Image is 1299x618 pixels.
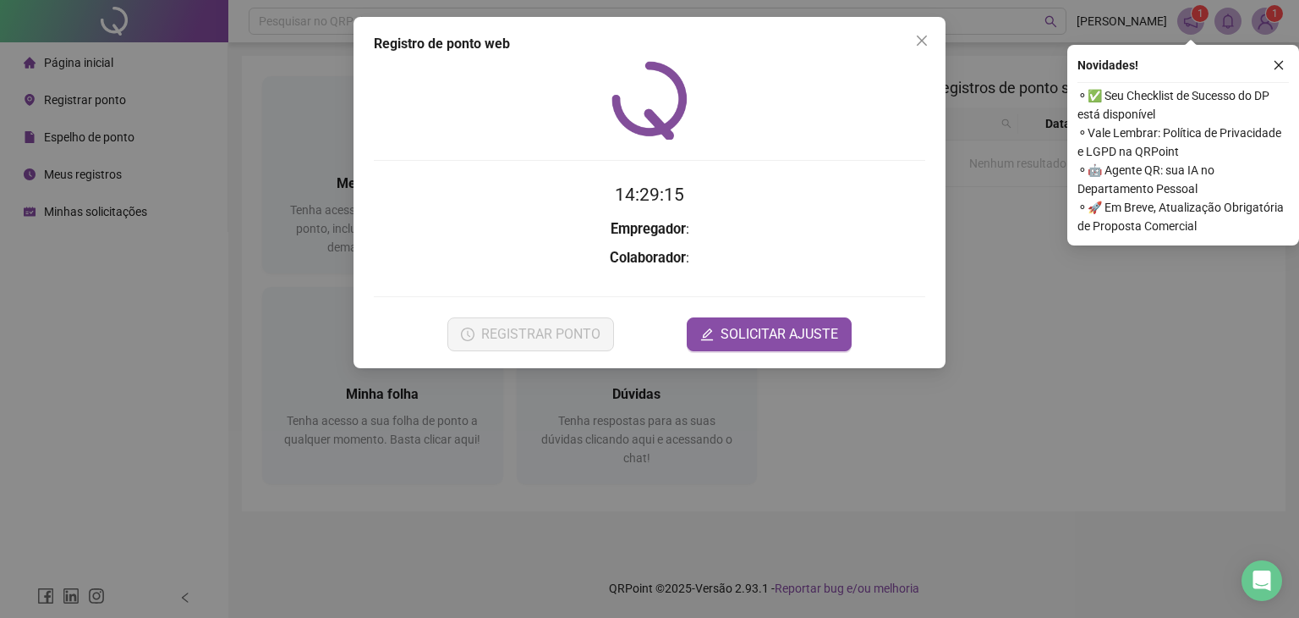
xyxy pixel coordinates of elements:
[610,250,686,266] strong: Colaborador
[1077,198,1289,235] span: ⚬ 🚀 Em Breve, Atualização Obrigatória de Proposta Comercial
[700,328,714,341] span: edit
[908,27,935,54] button: Close
[611,61,688,140] img: QRPoint
[447,317,614,351] button: REGISTRAR PONTO
[1077,161,1289,198] span: ⚬ 🤖 Agente QR: sua IA no Departamento Pessoal
[687,317,852,351] button: editSOLICITAR AJUSTE
[374,247,925,269] h3: :
[1077,86,1289,124] span: ⚬ ✅ Seu Checklist de Sucesso do DP está disponível
[374,34,925,54] div: Registro de ponto web
[1077,124,1289,161] span: ⚬ Vale Lembrar: Política de Privacidade e LGPD na QRPoint
[1273,59,1285,71] span: close
[615,185,684,205] time: 14:29:15
[1241,560,1282,601] div: Open Intercom Messenger
[611,221,686,237] strong: Empregador
[915,34,929,47] span: close
[1077,56,1138,74] span: Novidades !
[374,218,925,240] h3: :
[721,324,838,345] span: SOLICITAR AJUSTE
